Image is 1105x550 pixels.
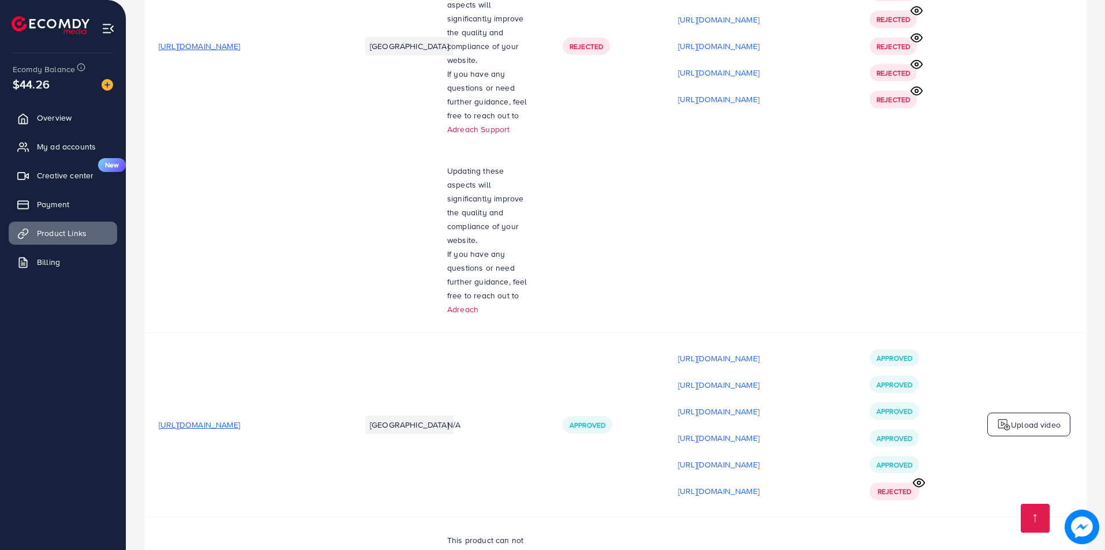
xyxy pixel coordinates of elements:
[876,68,910,78] span: Rejected
[678,92,759,106] p: [URL][DOMAIN_NAME]
[447,165,523,246] span: Updating these aspects will significantly improve the quality and compliance of your website.
[447,419,460,431] span: N/A
[13,63,75,75] span: Ecomdy Balance
[37,199,69,210] span: Payment
[37,256,60,268] span: Billing
[159,40,240,52] span: [URL][DOMAIN_NAME]
[9,193,117,216] a: Payment
[997,418,1011,432] img: logo
[678,484,759,498] p: [URL][DOMAIN_NAME]
[678,39,759,53] p: [URL][DOMAIN_NAME]
[447,304,478,315] a: Adreach
[876,406,912,416] span: Approved
[13,76,50,92] span: $44.26
[678,378,759,392] p: [URL][DOMAIN_NAME]
[37,170,93,181] span: Creative center
[678,458,759,472] p: [URL][DOMAIN_NAME]
[570,42,603,51] span: Rejected
[678,431,759,445] p: [URL][DOMAIN_NAME]
[159,419,240,431] span: [URL][DOMAIN_NAME]
[876,353,912,363] span: Approved
[9,106,117,129] a: Overview
[9,250,117,274] a: Billing
[447,68,527,121] span: If you have any questions or need further guidance, feel free to reach out to
[678,351,759,365] p: [URL][DOMAIN_NAME]
[876,42,910,51] span: Rejected
[447,124,510,135] a: Adreach Support
[9,135,117,158] a: My ad accounts
[678,13,759,27] p: [URL][DOMAIN_NAME]
[876,95,910,104] span: Rejected
[37,112,72,124] span: Overview
[102,79,113,91] img: image
[447,248,527,301] span: If you have any questions or need further guidance, feel free to reach out to
[570,420,605,430] span: Approved
[102,22,115,35] img: menu
[365,416,454,434] li: [GEOGRAPHIC_DATA]
[878,487,911,496] span: Rejected
[12,16,89,34] img: logo
[9,222,117,245] a: Product Links
[37,141,96,152] span: My ad accounts
[678,405,759,418] p: [URL][DOMAIN_NAME]
[98,158,126,172] span: New
[1011,418,1061,432] p: Upload video
[9,164,117,187] a: Creative centerNew
[1065,510,1099,544] img: image
[876,380,912,390] span: Approved
[876,433,912,443] span: Approved
[37,227,87,239] span: Product Links
[365,37,454,55] li: [GEOGRAPHIC_DATA]
[678,66,759,80] p: [URL][DOMAIN_NAME]
[876,14,910,24] span: Rejected
[876,460,912,470] span: Approved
